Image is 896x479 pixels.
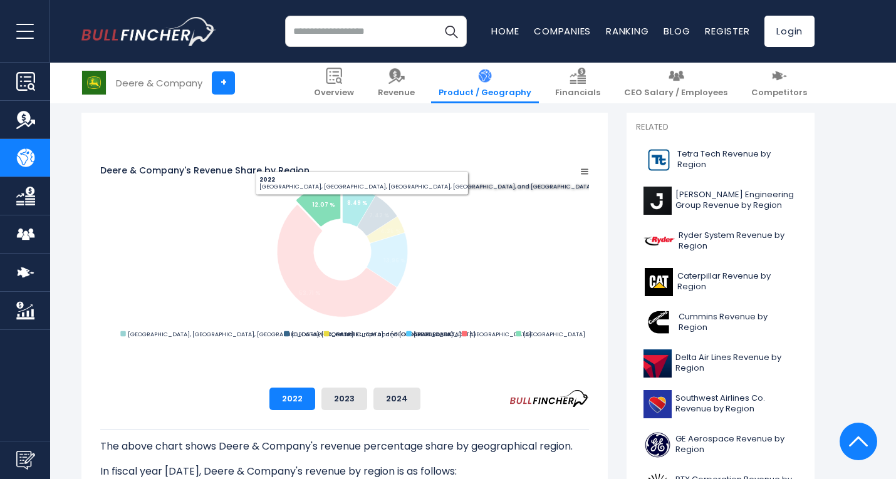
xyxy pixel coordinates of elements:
[128,330,461,338] text: [GEOGRAPHIC_DATA], [GEOGRAPHIC_DATA], [GEOGRAPHIC_DATA], [GEOGRAPHIC_DATA], and [GEOGRAPHIC_DATA]
[370,63,422,103] a: Revenue
[679,230,798,252] span: Ryder System Revenue by Region
[100,127,589,378] svg: Deere & Company's Revenue Share by Region
[636,143,805,177] a: Tetra Tech Revenue by Region
[679,312,798,333] span: Cummins Revenue by Region
[435,16,467,47] button: Search
[677,149,798,170] span: Tetra Tech Revenue by Region
[373,388,420,410] button: 2024
[100,464,589,479] p: In fiscal year [DATE], Deere & Company's revenue by region is as follows:
[212,71,235,95] a: +
[81,17,216,46] a: Go to homepage
[100,439,589,454] p: The above chart shows Deere & Company's revenue percentage share by geographical region.
[764,16,815,47] a: Login
[677,271,798,292] span: Caterpillar Revenue by Region
[306,63,362,103] a: Overview
[643,187,672,215] img: J logo
[643,146,674,174] img: TTEK logo
[534,24,591,38] a: Companies
[636,387,805,421] a: Southwest Airlines Co. Revenue by Region
[751,88,807,98] span: Competitors
[81,17,216,46] img: bullfincher logo
[636,265,805,299] a: Caterpillar Revenue by Region
[380,227,401,235] text: 4.35 %
[643,268,674,296] img: CAT logo
[378,88,415,98] span: Revenue
[269,388,315,410] button: 2022
[643,227,675,255] img: R logo
[675,353,798,374] span: Delta Air Lines Revenue by Region
[331,330,453,338] text: Central Europe and [GEOGRAPHIC_DATA]
[624,88,727,98] span: CEO Salary / Employees
[491,24,519,38] a: Home
[606,24,649,38] a: Ranking
[82,71,106,95] img: DE logo
[314,88,354,98] span: Overview
[369,212,390,220] text: 7.42 %
[675,393,798,415] span: Southwest Airlines Co. Revenue by Region
[636,346,805,381] a: Delta Air Lines Revenue by Region
[636,306,805,340] a: Cummins Revenue by Region
[643,309,675,337] img: CMI logo
[116,76,202,90] div: Deere & Company
[744,63,815,103] a: Competitors
[312,200,335,209] text: 12.07 %
[439,88,531,98] span: Product / Geography
[555,88,600,98] span: Financials
[321,388,367,410] button: 2023
[347,198,368,207] text: 8.49 %
[636,428,805,462] a: GE Aerospace Revenue by Region
[548,63,608,103] a: Financials
[664,24,690,38] a: Blog
[643,349,672,378] img: DAL logo
[469,330,531,338] text: [GEOGRAPHIC_DATA]
[636,183,805,218] a: [PERSON_NAME] Engineering Group Revenue by Region
[675,434,798,455] span: GE Aerospace Revenue by Region
[643,431,672,459] img: GE logo
[414,330,476,338] text: [GEOGRAPHIC_DATA]
[617,63,735,103] a: CEO Salary / Employees
[705,24,749,38] a: Register
[383,256,406,264] text: 13.96 %
[643,390,672,418] img: LUV logo
[431,63,539,103] a: Product / Geography
[100,164,310,177] tspan: Deere & Company's Revenue Share by Region
[523,330,585,338] text: [GEOGRAPHIC_DATA]
[636,122,805,133] p: Related
[299,289,321,297] text: 53.71 %
[675,190,798,211] span: [PERSON_NAME] Engineering Group Revenue by Region
[291,330,353,338] text: [GEOGRAPHIC_DATA]
[636,224,805,259] a: Ryder System Revenue by Region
